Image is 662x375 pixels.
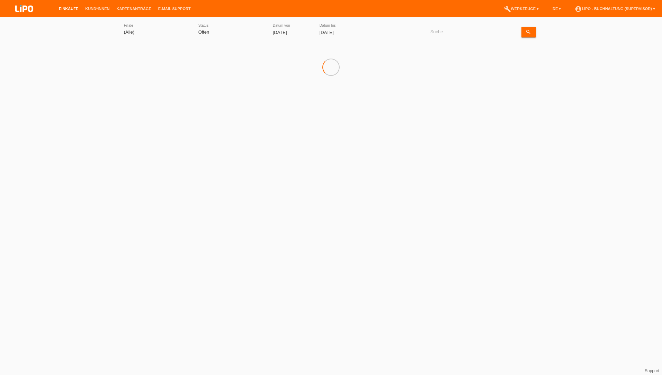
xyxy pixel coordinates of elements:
[55,7,82,11] a: Einkäufe
[549,7,564,11] a: DE ▾
[521,27,536,37] a: search
[501,7,543,11] a: buildWerkzeuge ▾
[113,7,155,11] a: Kartenanträge
[7,14,42,19] a: LIPO pay
[571,7,659,11] a: account_circleLIPO - Buchhaltung (Supervisor) ▾
[155,7,194,11] a: E-Mail Support
[82,7,113,11] a: Kund*innen
[645,368,659,373] a: Support
[526,29,531,35] i: search
[575,6,582,12] i: account_circle
[504,6,511,12] i: build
